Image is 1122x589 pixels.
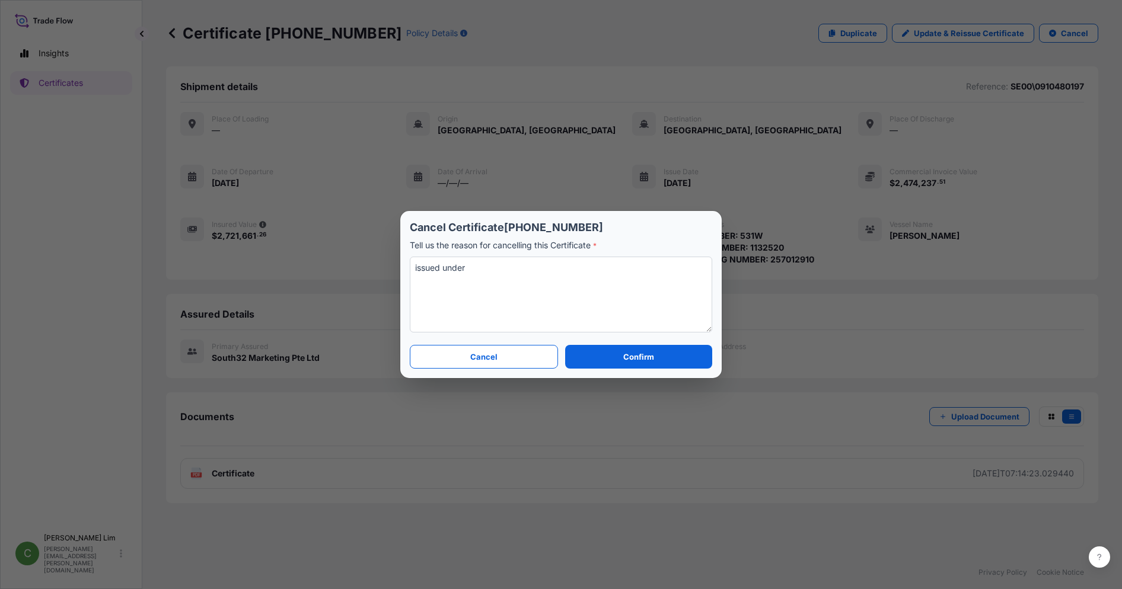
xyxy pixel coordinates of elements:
[410,239,712,252] p: Tell us the reason for cancelling this Certificate
[565,345,712,369] button: Confirm
[410,257,712,332] textarea: issued under
[470,351,498,363] p: Cancel
[410,345,558,369] button: Cancel
[410,220,712,235] p: Cancel Certificate [PHONE_NUMBER]
[623,351,654,363] p: Confirm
